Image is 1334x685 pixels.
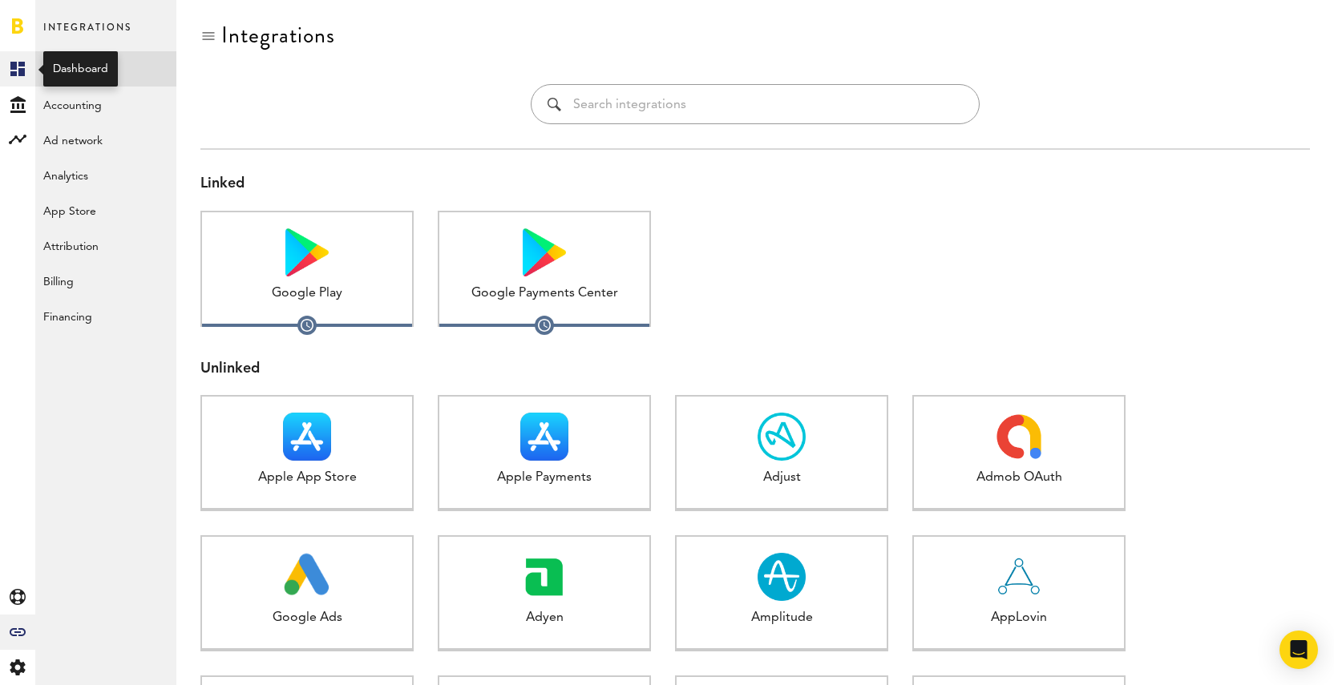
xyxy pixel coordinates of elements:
[439,284,649,303] div: Google Payments Center
[35,228,176,263] a: Attribution
[35,122,176,157] a: Ad network
[758,413,806,461] img: Adjust
[202,609,412,627] div: Google Ads
[523,228,566,276] img: Google Payments Center
[677,609,887,627] div: Amplitude
[35,51,176,87] a: All
[200,359,1310,380] div: Unlinked
[520,413,568,461] img: Apple Payments
[520,553,568,601] img: Adyen
[995,413,1043,461] img: Admob OAuth
[35,298,176,333] a: Financing
[995,553,1043,601] img: AppLovin
[35,157,176,192] a: Analytics
[439,469,649,487] div: Apple Payments
[34,11,91,26] span: Support
[914,609,1124,627] div: AppLovin
[202,284,412,303] div: Google Play
[284,553,331,601] img: Google Ads
[677,469,887,487] div: Adjust
[758,553,806,601] img: Amplitude
[202,469,412,487] div: Apple App Store
[573,85,963,123] input: Search integrations
[35,263,176,298] a: Billing
[35,87,176,122] a: Accounting
[914,469,1124,487] div: Admob OAuth
[285,228,329,276] img: Google Play
[283,413,331,461] img: Apple App Store
[43,18,131,51] span: Integrations
[35,192,176,228] a: App Store
[53,61,108,77] div: Dashboard
[1279,631,1318,669] div: Open Intercom Messenger
[439,609,649,627] div: Adyen
[200,174,1310,195] div: Linked
[221,22,335,48] div: Integrations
